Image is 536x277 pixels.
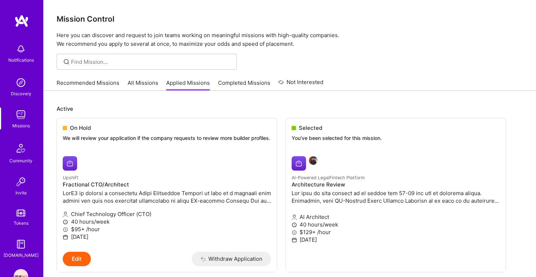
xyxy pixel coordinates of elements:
[57,150,277,252] a: Upshift company logoUpshiftFractional CTO/ArchitectLorE3 ip dolorsi a consectetu Adipi Elitseddoe...
[70,124,91,132] span: On Hold
[14,175,28,189] img: Invite
[12,122,30,129] div: Missions
[8,56,34,64] div: Notifications
[278,78,323,91] a: Not Interested
[11,90,31,97] div: Discovery
[192,252,271,266] button: Withdraw Application
[63,219,68,225] i: icon Clock
[15,189,27,197] div: Invite
[63,218,271,225] p: 40 hours/week
[14,42,28,56] img: bell
[71,58,231,66] input: Find Mission...
[63,227,68,232] i: icon MoneyGray
[14,237,28,251] img: guide book
[12,140,30,157] img: Community
[63,156,77,171] img: Upshift company logo
[63,225,271,233] p: $95+ /hour
[63,189,271,205] p: LorE3 ip dolorsi a consectetu Adipi Elitseddoe Tempori ut labo et d magnaali enim admini ven quis...
[63,181,271,188] h4: Fractional CTO/Architect
[63,234,68,240] i: icon Calendar
[9,157,32,164] div: Community
[63,252,91,266] button: Edit
[63,212,68,217] i: icon Applicant
[4,251,39,259] div: [DOMAIN_NAME]
[166,79,210,91] a: Applied Missions
[62,58,71,66] i: icon SearchGrey
[14,75,28,90] img: discovery
[63,135,271,142] p: We will review your application if the company requests to review more builder profiles.
[57,105,523,113] p: Active
[63,175,79,180] small: Upshift
[63,210,271,218] p: Chief Technology Officer (CTO)
[14,219,28,227] div: Tokens
[128,79,158,91] a: All Missions
[63,233,271,241] p: [DATE]
[218,79,270,91] a: Completed Missions
[57,14,523,23] h3: Mission Control
[57,31,523,48] p: Here you can discover and request to join teams working on meaningful missions with high-quality ...
[57,79,119,91] a: Recommended Missions
[14,107,28,122] img: teamwork
[14,14,29,27] img: logo
[17,210,25,216] img: tokens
